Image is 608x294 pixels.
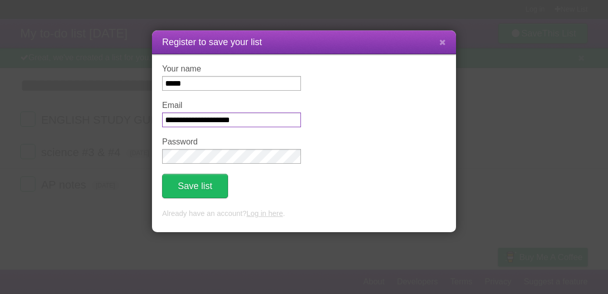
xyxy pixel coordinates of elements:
a: Log in here [246,209,283,217]
p: Already have an account? . [162,208,446,219]
h1: Register to save your list [162,35,446,49]
label: Your name [162,64,301,73]
label: Email [162,101,301,110]
label: Password [162,137,301,146]
button: Save list [162,174,228,198]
